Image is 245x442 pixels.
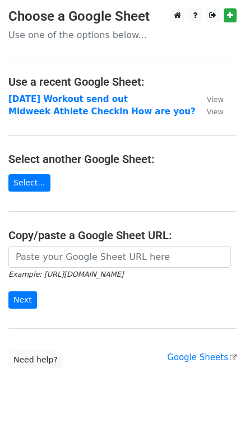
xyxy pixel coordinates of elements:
[167,352,237,362] a: Google Sheets
[8,174,50,192] a: Select...
[8,8,237,25] h3: Choose a Google Sheet
[8,270,123,278] small: Example: [URL][DOMAIN_NAME]
[8,106,196,117] a: Midweek Athlete Checkin How are you?
[8,229,237,242] h4: Copy/paste a Google Sheet URL:
[207,108,224,116] small: View
[196,94,224,104] a: View
[8,94,128,104] a: [DATE] Workout send out
[207,95,224,104] small: View
[196,106,224,117] a: View
[8,152,237,166] h4: Select another Google Sheet:
[8,351,63,369] a: Need help?
[8,29,237,41] p: Use one of the options below...
[8,291,37,309] input: Next
[8,246,231,268] input: Paste your Google Sheet URL here
[8,75,237,89] h4: Use a recent Google Sheet:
